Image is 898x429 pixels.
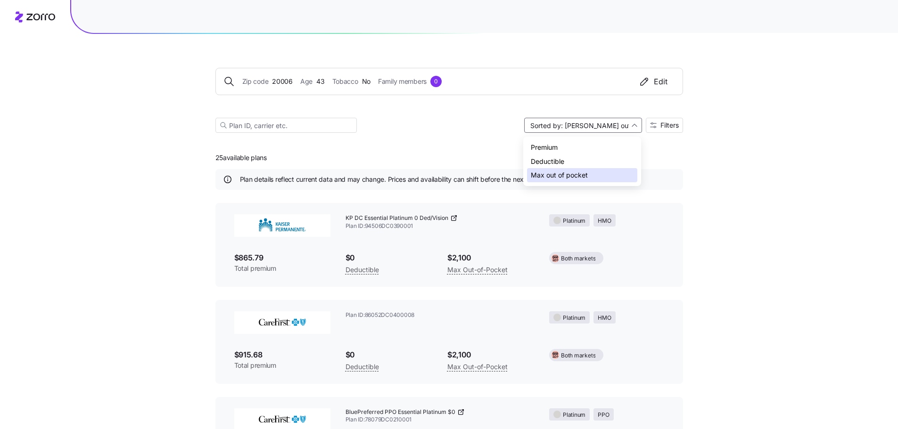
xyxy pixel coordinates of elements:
[563,411,585,420] span: Platinum
[215,153,267,162] span: 25 available plans
[527,154,637,169] div: Deductible
[598,411,609,420] span: PPO
[362,76,371,87] span: No
[561,351,595,360] span: Both markets
[660,122,679,129] span: Filters
[447,361,508,372] span: Max Out-of-Pocket
[561,254,595,263] span: Both markets
[346,264,379,275] span: Deductible
[234,264,330,273] span: Total premium
[234,252,330,264] span: $865.79
[346,361,379,372] span: Deductible
[346,214,448,222] span: KP DC Essential Platinum 0 Ded/Vision
[598,314,611,323] span: HMO
[316,76,324,87] span: 43
[447,264,508,275] span: Max Out-of-Pocket
[639,76,667,87] div: Edit
[563,217,585,226] span: Platinum
[378,76,427,87] span: Family members
[447,349,534,361] span: $2,100
[527,140,637,154] div: Premium
[631,76,675,87] button: Edit
[524,118,642,133] input: Sort by
[646,118,683,133] button: Filters
[598,217,611,226] span: HMO
[332,76,358,87] span: Tobacco
[346,222,535,230] span: Plan ID: 94506DC0390001
[563,314,585,323] span: Platinum
[346,408,455,416] span: BluePreferred PPO Essential Platinum $0
[346,311,535,319] span: Plan ID: 86052DC0400008
[215,118,357,133] input: Plan ID, carrier etc.
[527,168,637,182] div: Max out of pocket
[430,76,442,87] div: 0
[240,175,576,184] span: Plan details reflect current data and may change. Prices and availability can shift before the ne...
[346,416,535,424] span: Plan ID: 78079DC0210001
[300,76,313,87] span: Age
[346,349,432,361] span: $0
[234,214,330,237] img: Kaiser Permanente
[234,311,330,334] img: CareFirst BlueCross BlueShield
[272,76,293,87] span: 20006
[242,76,269,87] span: Zip code
[234,349,330,361] span: $915.68
[447,252,534,264] span: $2,100
[346,252,432,264] span: $0
[234,361,330,370] span: Total premium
